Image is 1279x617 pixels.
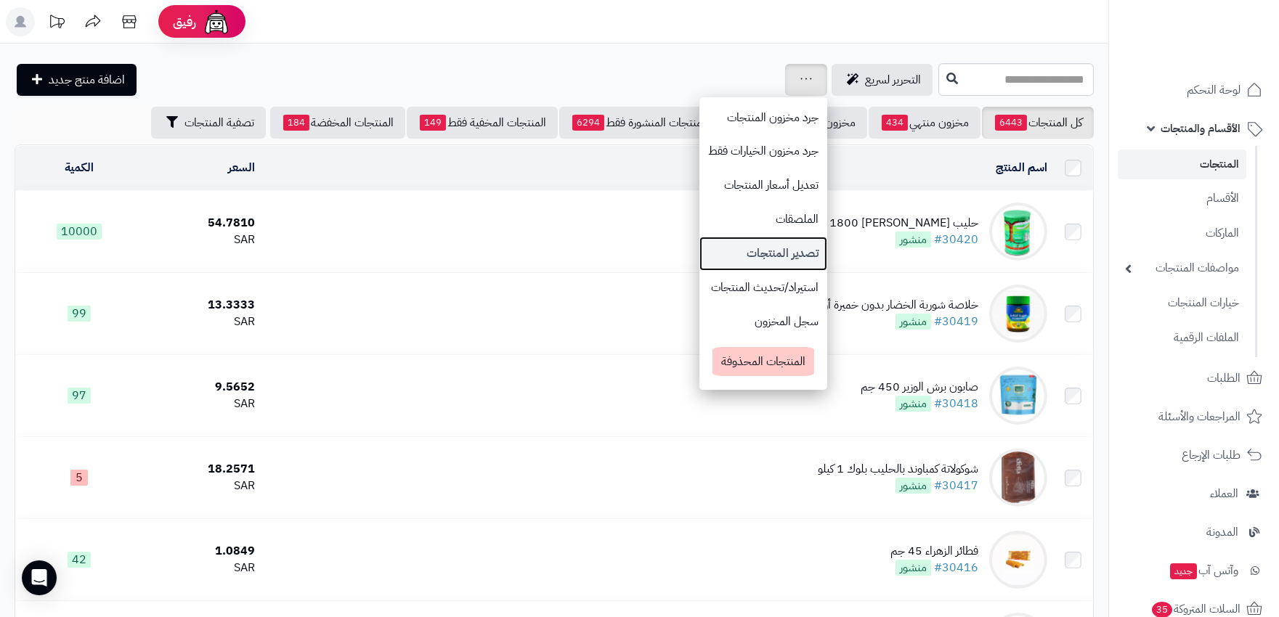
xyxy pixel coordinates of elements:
span: 97 [68,388,91,404]
a: العملاء [1118,476,1270,511]
a: المدونة [1118,515,1270,549]
span: 10000 [57,224,102,240]
span: المدونة [1206,522,1238,542]
span: منشور [896,314,931,330]
span: الطلبات [1207,368,1241,388]
div: 13.3333 [149,297,255,314]
a: سجل المخزون [699,305,827,339]
img: فطائر الزهراء 45 جم [989,531,1047,589]
a: الملفات الرقمية [1118,322,1246,354]
a: #30418 [934,395,978,412]
a: تحديثات المنصة [38,7,75,40]
span: 184 [283,115,309,131]
button: تصفية المنتجات [151,107,266,139]
div: SAR [149,478,255,494]
span: جديد [1170,563,1197,579]
span: المنتجات المحذوفة [712,347,814,376]
a: #30417 [934,477,978,494]
a: الطلبات [1118,361,1270,396]
a: وآتس آبجديد [1118,553,1270,588]
span: 434 [882,115,908,131]
a: اضافة منتج جديد [17,64,137,96]
span: 99 [68,306,91,322]
span: 6294 [572,115,604,131]
span: الأقسام والمنتجات [1161,118,1241,139]
a: المنتجات المنشورة فقط6294 [559,107,720,139]
span: منشور [896,560,931,576]
a: السعر [228,159,255,176]
a: الماركات [1118,218,1246,249]
span: رفيق [173,13,196,30]
a: الملصقات [699,203,827,237]
span: منشور [896,232,931,248]
span: منشور [896,478,931,494]
a: المنتجات المخفضة184 [270,107,405,139]
span: العملاء [1210,483,1238,504]
a: اسم المنتج [996,159,1047,176]
img: حليب بامجلي 1800 جم [989,203,1047,261]
img: صابون برش الوزير 450 جم [989,367,1047,425]
div: 18.2571 [149,461,255,478]
span: 5 [70,470,88,486]
a: #30419 [934,313,978,330]
a: جرد مخزون المنتجات [699,101,827,135]
a: كل المنتجات6443 [982,107,1094,139]
a: استيراد/تحديث المنتجات [699,271,827,305]
span: التحرير لسريع [865,71,921,89]
div: SAR [149,232,255,248]
a: #30416 [934,559,978,576]
a: لوحة التحكم [1118,73,1270,107]
span: تصفية المنتجات [184,114,254,131]
img: خلاصة شوربة الخضار بدون خميرة أرض الطبيعه 125 جم [989,285,1047,343]
img: ai-face.png [202,7,231,36]
a: مخزون منتهي434 [869,107,980,139]
a: طلبات الإرجاع [1118,438,1270,473]
a: المنتجات المخفية فقط149 [407,107,558,139]
div: 9.5652 [149,379,255,396]
a: المنتجات [1118,150,1246,179]
div: SAR [149,396,255,412]
a: التحرير لسريع [832,64,933,96]
div: فطائر الزهراء 45 جم [890,543,978,560]
a: المراجعات والأسئلة [1118,399,1270,434]
a: الكمية [65,159,94,176]
div: SAR [149,314,255,330]
div: خلاصة شوربة الخضار بدون خميرة أرض الطبيعه 125 جم [733,297,978,314]
a: تعديل أسعار المنتجات [699,168,827,203]
div: شوكولاتة كمباوند بالحليب بلوك 1 كيلو [818,461,978,478]
span: 6443 [995,115,1027,131]
span: 149 [420,115,446,131]
a: مواصفات المنتجات [1118,253,1246,284]
div: 1.0849 [149,543,255,560]
span: اضافة منتج جديد [49,71,125,89]
a: المنتجات المحذوفة [702,338,825,386]
img: شوكولاتة كمباوند بالحليب بلوك 1 كيلو [989,449,1047,507]
span: وآتس آب [1169,560,1238,581]
div: 54.7810 [149,215,255,232]
div: Open Intercom Messenger [22,560,57,595]
a: تصدير المنتجات [699,237,827,271]
a: خيارات المنتجات [1118,287,1246,319]
span: طلبات الإرجاع [1182,445,1241,465]
div: صابون برش الوزير 450 جم [861,379,978,396]
span: 42 [68,552,91,568]
a: جرد مخزون الخيارات فقط [699,134,827,168]
span: المراجعات والأسئلة [1158,406,1241,427]
span: منشور [896,396,931,412]
a: الأقسام [1118,183,1246,214]
div: حليب [PERSON_NAME] 1800 جم [812,215,978,232]
span: لوحة التحكم [1187,80,1241,100]
div: SAR [149,560,255,576]
a: #30420 [934,231,978,248]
